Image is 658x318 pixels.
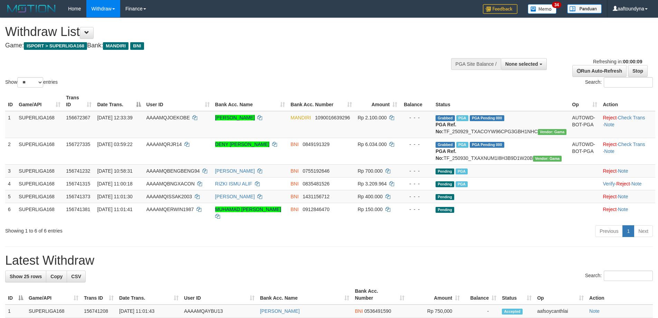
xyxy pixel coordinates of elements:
[16,164,63,177] td: SUPERLIGA168
[355,91,400,111] th: Amount: activate to sort column ascending
[403,193,430,200] div: - - -
[357,142,387,147] span: Rp 6.034.000
[260,308,300,314] a: [PERSON_NAME]
[403,180,430,187] div: - - -
[618,194,628,199] a: Note
[146,207,194,212] span: AAAAMQERWIN1987
[569,138,600,164] td: AUTOWD-BOT-PGA
[618,168,628,174] a: Note
[5,177,16,190] td: 4
[215,194,255,199] a: [PERSON_NAME]
[436,122,456,134] b: PGA Ref. No:
[502,309,523,315] span: Accepted
[436,148,456,161] b: PGA Ref. No:
[5,138,16,164] td: 2
[600,138,655,164] td: · ·
[631,181,642,187] a: Note
[97,115,132,120] span: [DATE] 12:33:39
[290,181,298,187] span: BNI
[16,111,63,138] td: SUPERLIGA168
[572,65,627,77] a: Run Auto-Refresh
[5,285,26,305] th: ID: activate to sort column descending
[215,115,255,120] a: [PERSON_NAME]
[66,115,90,120] span: 156672367
[303,142,330,147] span: Copy 0849191329 to clipboard
[357,115,387,120] span: Rp 2.100.000
[94,91,143,111] th: Date Trans.: activate to sort column descending
[357,168,382,174] span: Rp 700.000
[403,167,430,174] div: - - -
[618,115,645,120] a: Check Trans
[144,91,212,111] th: User ID: activate to sort column ascending
[181,305,257,318] td: AAAAMQAYBU13
[146,168,200,174] span: AAAAMQBENGBENG94
[462,305,499,318] td: -
[81,305,116,318] td: 156741208
[257,285,352,305] th: Bank Acc. Name: activate to sort column ascending
[5,190,16,203] td: 5
[604,77,653,88] input: Search:
[16,190,63,203] td: SUPERLIGA168
[456,169,468,174] span: Marked by aafsoycanthlai
[433,91,569,111] th: Status
[97,142,132,147] span: [DATE] 03:59:22
[433,138,569,164] td: TF_250930_TXAXNUM1I8H3B9D1W20B
[589,308,600,314] a: Note
[436,115,455,121] span: Grabbed
[212,91,288,111] th: Bank Acc. Name: activate to sort column ascending
[604,271,653,281] input: Search:
[600,111,655,138] td: · ·
[50,274,63,279] span: Copy
[628,65,648,77] a: Stop
[587,285,653,305] th: Action
[603,168,617,174] a: Reject
[303,194,330,199] span: Copy 1431156712 to clipboard
[407,285,462,305] th: Amount: activate to sort column ascending
[26,285,81,305] th: Game/API: activate to sort column ascending
[215,207,281,212] a: MUHAMAD [PERSON_NAME]
[403,114,430,121] div: - - -
[16,177,63,190] td: SUPERLIGA168
[436,194,454,200] span: Pending
[290,142,298,147] span: BNI
[97,194,132,199] span: [DATE] 11:01:30
[616,181,630,187] a: Reject
[290,115,311,120] span: MANDIRI
[116,285,181,305] th: Date Trans.: activate to sort column ascending
[436,142,455,148] span: Grabbed
[436,207,454,213] span: Pending
[5,42,432,49] h4: Game: Bank:
[600,190,655,203] td: ·
[10,274,42,279] span: Show 25 rows
[5,225,269,234] div: Showing 1 to 6 of 6 entries
[97,207,132,212] span: [DATE] 11:01:41
[5,77,58,88] label: Show entries
[66,194,90,199] span: 156741373
[71,274,81,279] span: CSV
[603,181,615,187] a: Verify
[5,305,26,318] td: 1
[215,181,252,187] a: RIZKI ISMU ALIF
[303,181,330,187] span: Copy 0835481526 to clipboard
[63,91,94,111] th: Trans ID: activate to sort column ascending
[16,138,63,164] td: SUPERLIGA168
[352,285,407,305] th: Bank Acc. Number: activate to sort column ascending
[16,91,63,111] th: Game/API: activate to sort column ascending
[623,59,642,64] strong: 00:00:09
[604,122,614,127] a: Note
[600,177,655,190] td: · ·
[552,2,561,8] span: 34
[5,111,16,138] td: 1
[116,305,181,318] td: [DATE] 11:01:43
[146,115,190,120] span: AAAAMQJOEKOBE
[97,181,132,187] span: [DATE] 11:00:18
[26,305,81,318] td: SUPERLIGA168
[364,308,391,314] span: Copy 0536491590 to clipboard
[436,181,454,187] span: Pending
[534,305,587,318] td: aafsoycanthlai
[538,129,567,135] span: Vendor URL: https://trx31.1velocity.biz
[533,156,562,162] span: Vendor URL: https://trx31.1velocity.biz
[67,271,86,282] a: CSV
[585,77,653,88] label: Search:
[569,111,600,138] td: AUTOWD-BOT-PGA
